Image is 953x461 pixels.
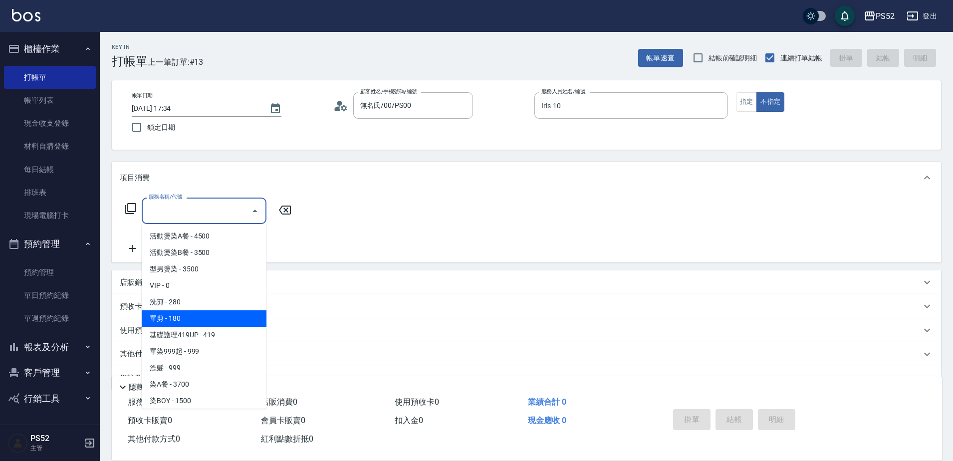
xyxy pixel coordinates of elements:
p: 使用預收卡 [120,325,157,336]
h2: Key In [112,44,148,50]
a: 預約管理 [4,261,96,284]
span: 單染999起 - 999 [142,343,266,360]
input: YYYY/MM/DD hh:mm [132,100,259,117]
p: 項目消費 [120,173,150,183]
span: 使用預收卡 0 [395,397,439,407]
label: 帳單日期 [132,92,153,99]
button: 預約管理 [4,231,96,257]
div: 備註及來源 [112,366,941,390]
span: 現金應收 0 [528,416,566,425]
span: 染A餐 - 3700 [142,376,266,393]
span: 店販消費 0 [261,397,297,407]
div: 使用預收卡 [112,318,941,342]
span: 洗剪 - 280 [142,294,266,310]
span: 預收卡販賣 0 [128,416,172,425]
span: 活動燙染A餐 - 4500 [142,228,266,244]
span: 染BOY - 1500 [142,393,266,409]
button: Close [247,203,263,219]
button: 帳單速查 [638,49,683,67]
span: 活動燙染B餐 - 3500 [142,244,266,261]
img: Person [8,433,28,453]
button: 登出 [903,7,941,25]
button: PS52 [860,6,899,26]
span: 扣入金 0 [395,416,423,425]
a: 帳單列表 [4,89,96,112]
a: 打帳單 [4,66,96,89]
button: 報表及分析 [4,334,96,360]
h3: 打帳單 [112,54,148,68]
a: 現金收支登錄 [4,112,96,135]
a: 材料自購登錄 [4,135,96,158]
label: 服務名稱/代號 [149,193,182,201]
span: 型男燙染 - 3500 [142,261,266,277]
span: 上一筆訂單:#13 [148,56,204,68]
button: 指定 [736,92,757,112]
span: 連續打單結帳 [780,53,822,63]
span: 結帳前確認明細 [709,53,757,63]
button: 櫃檯作業 [4,36,96,62]
span: 基礎護理419UP - 419 [142,327,266,343]
span: 紅利點數折抵 0 [261,434,313,444]
span: 單剪 - 180 [142,310,266,327]
a: 現場電腦打卡 [4,204,96,227]
span: 服務消費 0 [128,397,164,407]
p: 其他付款方式 [120,349,212,360]
span: 會員卡販賣 0 [261,416,305,425]
span: 鎖定日期 [147,122,175,133]
img: Logo [12,9,40,21]
button: 不指定 [756,92,784,112]
p: 店販銷售 [120,277,150,288]
p: 主管 [30,444,81,453]
a: 排班表 [4,181,96,204]
a: 單日預約紀錄 [4,284,96,307]
span: 漂髮 - 999 [142,360,266,376]
h5: PS52 [30,434,81,444]
button: save [835,6,855,26]
div: 其他付款方式入金可用餘額: 0 [112,342,941,366]
p: 隱藏業績明細 [129,382,174,393]
span: 其他付款方式 0 [128,434,180,444]
span: 業績合計 0 [528,397,566,407]
div: 預收卡販賣 [112,294,941,318]
div: 項目消費 [112,162,941,194]
label: 服務人員姓名/編號 [541,88,585,95]
button: 客戶管理 [4,360,96,386]
p: 備註及來源 [120,373,157,384]
button: 行銷工具 [4,386,96,412]
div: PS52 [876,10,895,22]
a: 每日結帳 [4,158,96,181]
a: 單週預約紀錄 [4,307,96,330]
p: 預收卡販賣 [120,301,157,312]
label: 顧客姓名/手機號碼/編號 [360,88,417,95]
button: Choose date, selected date is 2025-09-17 [263,97,287,121]
span: VIP - 0 [142,277,266,294]
div: 店販銷售 [112,270,941,294]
